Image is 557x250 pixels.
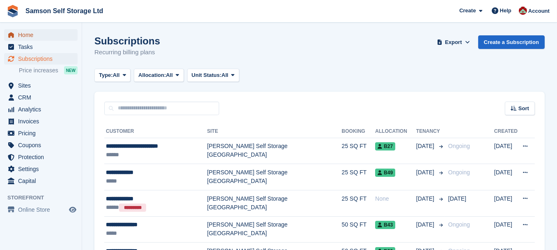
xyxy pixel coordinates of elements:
a: Create a Subscription [478,35,545,49]
a: menu [4,139,78,151]
span: [DATE] [416,142,436,150]
span: Unit Status: [192,71,222,79]
span: All [166,71,173,79]
span: Ongoing [448,143,470,149]
a: menu [4,41,78,53]
span: Account [528,7,550,15]
span: [DATE] [416,168,436,177]
button: Unit Status: All [187,69,239,82]
h1: Subscriptions [94,35,160,46]
a: Price increases NEW [19,66,78,75]
th: Allocation [375,125,416,138]
span: Allocation: [138,71,166,79]
div: None [375,194,416,203]
td: 50 SQ FT [342,216,375,243]
span: Pricing [18,127,67,139]
span: All [222,71,229,79]
a: Samson Self Storage Ltd [22,4,106,18]
span: Tasks [18,41,67,53]
a: menu [4,116,78,127]
td: [DATE] [494,216,518,243]
span: Help [500,7,511,15]
span: Ongoing [448,169,470,176]
a: menu [4,175,78,187]
span: Online Store [18,204,67,215]
th: Tenancy [416,125,445,138]
span: B49 [375,169,395,177]
span: Protection [18,151,67,163]
span: Sort [518,104,529,113]
span: Sites [18,80,67,91]
td: [DATE] [494,164,518,190]
td: [PERSON_NAME] Self Storage [GEOGRAPHIC_DATA] [207,190,342,216]
span: B43 [375,221,395,229]
span: Settings [18,163,67,175]
a: menu [4,127,78,139]
a: menu [4,53,78,65]
span: Invoices [18,116,67,127]
td: [PERSON_NAME] Self Storage [GEOGRAPHIC_DATA] [207,164,342,190]
img: stora-icon-8386f47178a22dfd0bd8f6a31ec36ba5ce8667c1dd55bd0f319d3a0aa187defe.svg [7,5,19,17]
span: Coupons [18,139,67,151]
td: [DATE] [494,138,518,164]
button: Allocation: All [134,69,184,82]
td: 25 SQ FT [342,190,375,216]
button: Type: All [94,69,131,82]
a: menu [4,163,78,175]
span: Export [445,38,462,46]
span: Type: [99,71,113,79]
a: menu [4,151,78,163]
img: Ian [519,7,527,15]
span: [DATE] [416,194,436,203]
button: Export [436,35,472,49]
span: All [113,71,120,79]
span: Analytics [18,104,67,115]
div: NEW [64,66,78,74]
th: Customer [104,125,207,138]
td: [DATE] [494,190,518,216]
td: [PERSON_NAME] Self Storage [GEOGRAPHIC_DATA] [207,216,342,243]
a: menu [4,92,78,103]
span: CRM [18,92,67,103]
a: menu [4,80,78,91]
th: Created [494,125,518,138]
span: [DATE] [416,220,436,229]
span: Subscriptions [18,53,67,65]
span: Home [18,29,67,41]
span: Capital [18,175,67,187]
td: [PERSON_NAME] Self Storage [GEOGRAPHIC_DATA] [207,138,342,164]
a: menu [4,104,78,115]
span: B27 [375,142,395,150]
th: Site [207,125,342,138]
a: menu [4,204,78,215]
span: Price increases [19,67,58,74]
p: Recurring billing plans [94,48,160,57]
a: menu [4,29,78,41]
td: 25 SQ FT [342,164,375,190]
a: Preview store [68,205,78,215]
span: [DATE] [448,195,466,202]
td: 25 SQ FT [342,138,375,164]
span: Create [459,7,476,15]
span: Storefront [7,194,82,202]
span: Ongoing [448,221,470,228]
th: Booking [342,125,375,138]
